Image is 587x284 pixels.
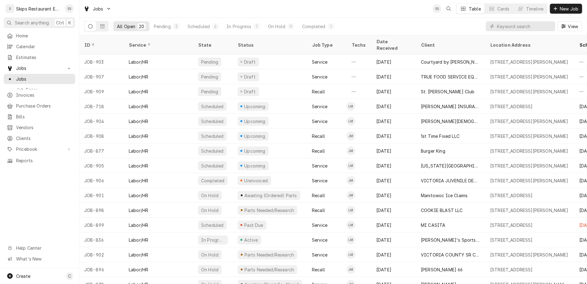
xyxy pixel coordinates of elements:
[490,266,533,273] div: [STREET_ADDRESS]
[371,69,416,84] div: [DATE]
[201,266,219,273] div: On Hold
[6,4,14,13] div: S
[329,23,333,30] div: 1
[490,103,533,110] div: [STREET_ADDRESS]
[497,21,552,31] input: Keyword search
[129,74,148,80] div: Labor/HR
[129,177,148,184] div: Labor/HR
[84,42,118,48] div: ID
[312,133,325,139] div: Recall
[201,163,224,169] div: Scheduled
[16,92,72,98] span: Invoices
[347,132,355,140] div: Jason Marroquin's Avatar
[16,146,63,152] span: Pricebook
[347,265,355,274] div: Jason Marroquin's Avatar
[421,252,480,258] div: VICTORIA COUNTY SR CITIZENS CTR
[4,74,75,84] a: Jobs
[129,59,148,65] div: Labor/HR
[490,237,533,243] div: [STREET_ADDRESS]
[421,103,480,110] div: [PERSON_NAME] INSURANCE
[244,103,266,110] div: Upcoming
[490,207,568,214] div: [STREET_ADDRESS][PERSON_NAME]
[347,191,355,200] div: Jason Marroquin's Avatar
[312,88,325,95] div: Recall
[312,59,327,65] div: Service
[68,273,71,279] span: C
[490,74,568,80] div: [STREET_ADDRESS][PERSON_NAME]
[347,84,371,99] div: —
[371,54,416,69] div: [DATE]
[347,146,355,155] div: JM
[4,155,75,166] a: Reports
[371,203,416,218] div: [DATE]
[526,6,543,12] div: Timeline
[81,4,114,14] a: Go to Jobs
[347,235,355,244] div: LM
[371,232,416,247] div: [DATE]
[129,133,148,139] div: Labor/HR
[139,23,144,30] div: 20
[4,254,75,264] a: Go to What's New
[490,163,568,169] div: [STREET_ADDRESS][PERSON_NAME]
[4,41,75,52] a: Calendar
[289,23,293,30] div: 9
[4,122,75,133] a: Vendors
[244,192,297,199] div: Awaiting (Ordered) Parts
[421,163,480,169] div: [US_STATE][GEOGRAPHIC_DATA]
[79,218,124,232] div: JOB-899
[79,232,124,247] div: JOB-836
[79,188,124,203] div: JOB-901
[16,54,72,61] span: Estimates
[198,42,228,48] div: State
[16,135,72,142] span: Clients
[490,252,568,258] div: [STREET_ADDRESS][PERSON_NAME]
[312,207,325,214] div: Recall
[490,192,533,199] div: [STREET_ADDRESS]
[243,237,259,243] div: Active
[4,90,75,100] a: Invoices
[201,207,219,214] div: On Hold
[312,42,342,48] div: Job Type
[117,23,135,30] div: All Open
[79,143,124,158] div: JOB-877
[421,222,445,228] div: MI CASITA
[421,118,480,125] div: [PERSON_NAME][DEMOGRAPHIC_DATA]
[312,118,327,125] div: Service
[4,243,75,253] a: Go to Help Center
[469,6,481,12] div: Table
[347,235,355,244] div: Longino Monroe's Avatar
[347,206,355,214] div: Longino Monroe's Avatar
[376,38,410,51] div: Date Received
[421,133,460,139] div: 1st Time Fixed LLC
[244,177,269,184] div: Uninvoiced
[16,273,30,279] span: Create
[129,88,148,95] div: Labor/HR
[371,158,416,173] div: [DATE]
[352,42,366,48] div: Techs
[433,4,441,13] div: SS
[347,54,371,69] div: —
[490,222,533,228] div: [STREET_ADDRESS]
[79,262,124,277] div: JOB-896
[129,192,148,199] div: Labor/HR
[227,23,251,30] div: In Progress
[244,163,266,169] div: Upcoming
[421,192,468,199] div: Manitowoc Ice Claims
[16,157,72,164] span: Reports
[490,177,568,184] div: [STREET_ADDRESS][PERSON_NAME]
[312,163,327,169] div: Service
[129,207,148,214] div: Labor/HR
[421,74,480,80] div: TRUE FOOD SERVICE EQUIPMENT INC
[4,101,75,111] a: Purchase Orders
[371,129,416,143] div: [DATE]
[79,173,124,188] div: JOB-906
[244,118,266,125] div: Upcoming
[244,207,295,214] div: Parts Needed/Research
[201,103,224,110] div: Scheduled
[421,237,480,243] div: [PERSON_NAME]'s Sports Bar
[214,23,217,30] div: 6
[79,158,124,173] div: JOB-905
[244,133,266,139] div: Upcoming
[243,74,257,80] div: Draft
[4,133,75,143] a: Clients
